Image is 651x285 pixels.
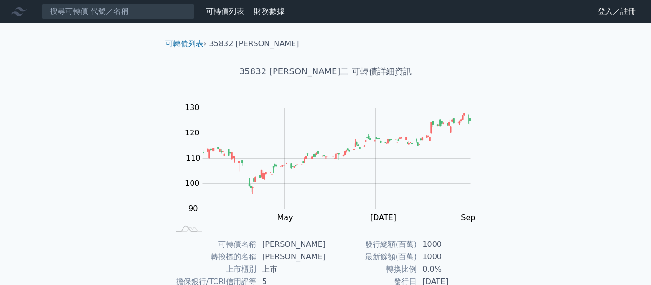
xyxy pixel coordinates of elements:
tspan: [DATE] [370,213,396,222]
td: 可轉債名稱 [169,238,256,251]
input: 搜尋可轉債 代號／名稱 [42,3,194,20]
li: › [165,38,206,50]
td: 轉換標的名稱 [169,251,256,263]
tspan: 110 [186,153,201,163]
g: Chart [180,103,485,241]
a: 可轉債列表 [165,39,203,48]
td: 1000 [417,238,482,251]
tspan: Sep [461,213,475,222]
td: 轉換比例 [325,263,417,275]
tspan: 130 [185,103,200,112]
td: [PERSON_NAME] [256,238,325,251]
tspan: May [277,213,293,222]
td: 1000 [417,251,482,263]
tspan: 120 [185,128,200,137]
td: 發行總額(百萬) [325,238,417,251]
td: 上市櫃別 [169,263,256,275]
h1: 35832 [PERSON_NAME]二 可轉債詳細資訊 [158,65,493,78]
tspan: 90 [188,204,198,213]
a: 登入／註冊 [590,4,643,19]
tspan: 100 [185,179,200,188]
td: 0.0% [417,263,482,275]
a: 財務數據 [254,7,285,16]
td: 上市 [256,263,325,275]
td: [PERSON_NAME] [256,251,325,263]
a: 可轉債列表 [206,7,244,16]
li: 35832 [PERSON_NAME] [209,38,299,50]
td: 最新餘額(百萬) [325,251,417,263]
